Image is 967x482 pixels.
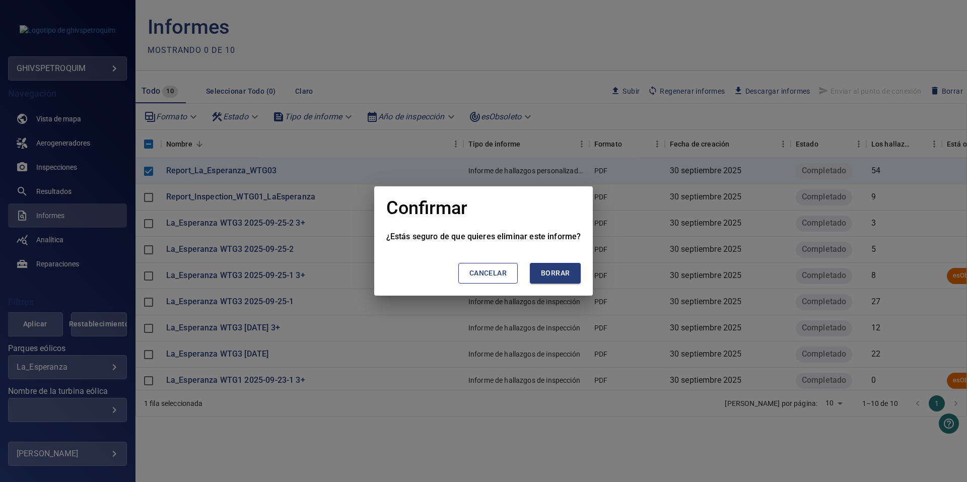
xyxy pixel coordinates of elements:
p: ¿Estás seguro de que quieres eliminar este informe? [386,231,581,243]
span: Borrar [541,267,570,280]
span: Cancelar [469,267,507,280]
button: Borrar [530,263,581,284]
button: Cancelar [458,263,518,284]
h1: Confirmar [386,198,467,219]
